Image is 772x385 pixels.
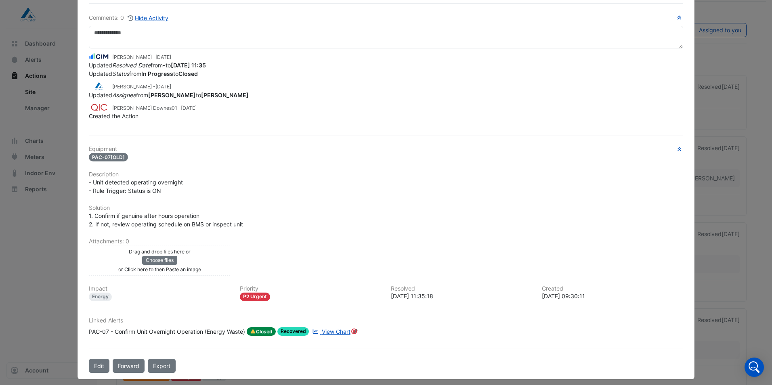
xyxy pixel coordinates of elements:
span: PAC-07[OLD] [89,153,128,161]
div: [DATE] 09:30:11 [542,292,683,300]
em: Resolved Date [112,62,151,69]
img: Airmaster Australia [89,82,109,90]
button: Choose files [142,256,177,265]
button: Forward [113,359,145,373]
button: Edit [89,359,109,373]
div: Energy [89,293,112,301]
a: View Chart [310,327,350,336]
span: 1. Confirm if genuine after hours operation 2. If not, review operating schedule on BMS or inspec... [89,212,243,228]
span: 2025-07-31 11:35:18 [155,54,171,60]
div: Open Intercom Messenger [745,358,764,377]
h6: Impact [89,285,230,292]
span: Updated from to [89,70,198,77]
h6: Resolved [391,285,532,292]
span: Recovered [277,327,309,336]
small: or Click here to then Paste an image [118,266,201,272]
span: View Chart [322,328,350,335]
button: Hide Activity [127,13,169,23]
strong: 2025-07-31 11:35:18 [171,62,206,69]
h6: Attachments: 0 [89,238,683,245]
h6: Description [89,171,683,178]
h6: Equipment [89,146,683,153]
strong: [PERSON_NAME] [201,92,249,98]
small: [PERSON_NAME] - [112,83,171,90]
div: Tooltip anchor [350,328,358,335]
div: [DATE] 11:35:18 [391,292,532,300]
strong: - [163,62,166,69]
span: 2025-03-20 09:30:11 [181,105,197,111]
span: Closed [247,327,276,336]
span: Updated from to [89,92,249,98]
h6: Created [542,285,683,292]
span: Created the Action [89,113,138,119]
strong: Closed [178,70,198,77]
em: Status [112,70,129,77]
h6: Priority [240,285,381,292]
h6: Solution [89,205,683,211]
div: PAC-07 - Confirm Unit Overnight Operation (Energy Waste) [89,327,245,336]
small: [PERSON_NAME] Downes01 - [112,105,197,112]
strong: In Progress [141,70,173,77]
div: P2 Urgent [240,293,270,301]
span: 2025-06-27 11:26:11 [155,84,171,90]
div: Comments: 0 [89,13,169,23]
span: - Unit detected operating overnight - Rule Trigger: Status is ON [89,179,183,194]
h6: Linked Alerts [89,317,683,324]
a: Export [148,359,176,373]
small: Drag and drop files here or [129,249,191,255]
img: QIC [89,103,109,112]
em: Assignee [112,92,136,98]
strong: [PERSON_NAME] [148,92,196,98]
small: [PERSON_NAME] - [112,54,171,61]
span: Updated from to [89,62,206,69]
img: CIM [89,52,109,61]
